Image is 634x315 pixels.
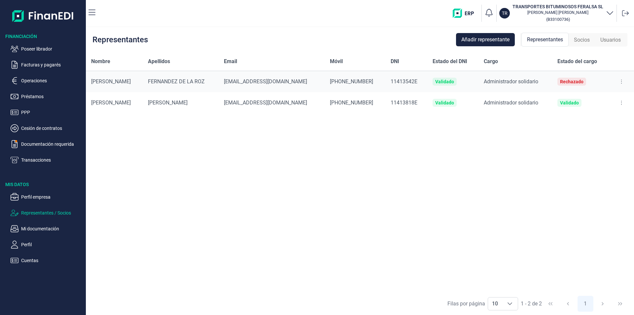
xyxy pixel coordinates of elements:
[11,256,83,264] button: Cuentas
[21,93,83,100] p: Préstamos
[447,300,485,308] div: Filas por página
[484,99,538,106] span: Administrador solidario
[21,225,83,233] p: Mi documentación
[21,193,83,201] p: Perfil empresa
[21,256,83,264] p: Cuentas
[21,140,83,148] p: Documentación requerida
[11,225,83,233] button: Mi documentación
[11,61,83,69] button: Facturas y pagarés
[502,297,518,310] div: Choose
[560,296,576,312] button: Previous Page
[21,61,83,69] p: Facturas y pagarés
[557,58,597,65] span: Estado del cargo
[512,3,603,10] h3: TRANSPORTES BITUMINOSOS FERALSA SL
[578,296,593,312] button: Page 1
[521,301,542,306] span: 1 - 2 de 2
[391,58,399,65] span: DNI
[91,78,131,85] span: [PERSON_NAME]
[435,100,454,105] div: Validado
[21,108,83,116] p: PPP
[148,58,170,65] span: Apellidos
[456,33,515,46] button: Añadir representante
[484,58,498,65] span: Cargo
[11,241,83,249] button: Perfil
[12,5,74,26] img: Logo de aplicación
[569,33,595,47] div: Socios
[543,296,558,312] button: First Page
[148,99,188,106] span: [PERSON_NAME]
[453,9,479,18] img: erp
[148,78,205,85] span: FERNANDEZ DE LA ROZ
[488,297,502,310] span: 10
[560,100,579,105] div: Validado
[521,33,569,47] div: Representantes
[11,77,83,85] button: Operaciones
[21,77,83,85] p: Operaciones
[224,99,307,106] span: [EMAIL_ADDRESS][DOMAIN_NAME]
[330,58,343,65] span: Móvil
[11,108,83,116] button: PPP
[11,209,83,217] button: Representantes / Socios
[595,33,626,47] div: Usuarios
[21,124,83,132] p: Cesión de contratos
[502,10,508,17] p: TR
[433,58,467,65] span: Estado del DNI
[461,36,510,44] span: Añadir representante
[560,79,583,84] div: Rechazado
[92,36,148,44] div: Representantes
[484,78,538,85] span: Administrador solidario
[21,241,83,249] p: Perfil
[11,45,83,53] button: Poseer librador
[574,36,590,44] span: Socios
[21,45,83,53] p: Poseer librador
[330,99,373,106] span: [PHONE_NUMBER]
[11,140,83,148] button: Documentación requerida
[595,296,611,312] button: Next Page
[11,193,83,201] button: Perfil empresa
[600,36,621,44] span: Usuarios
[612,296,628,312] button: Last Page
[91,99,131,106] span: [PERSON_NAME]
[224,78,307,85] span: [EMAIL_ADDRESS][DOMAIN_NAME]
[512,10,603,15] p: [PERSON_NAME] [PERSON_NAME]
[11,124,83,132] button: Cesión de contratos
[224,58,237,65] span: Email
[11,93,83,100] button: Préstamos
[91,58,110,65] span: Nombre
[499,3,614,23] button: TRTRANSPORTES BITUMINOSOS FERALSA SL[PERSON_NAME] [PERSON_NAME](B33100736)
[391,99,417,106] span: 11413818E
[546,17,570,22] small: Copiar cif
[330,78,373,85] span: [PHONE_NUMBER]
[527,36,563,44] span: Representantes
[391,78,417,85] span: 11413542E
[21,209,83,217] p: Representantes / Socios
[11,156,83,164] button: Transacciones
[435,79,454,84] div: Validado
[21,156,83,164] p: Transacciones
